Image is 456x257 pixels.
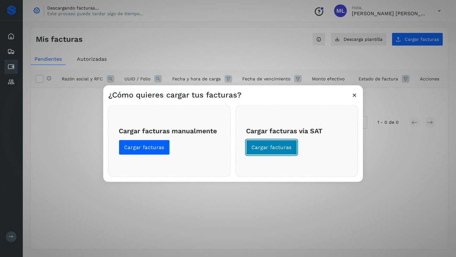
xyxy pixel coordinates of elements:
[119,127,220,135] h3: Cargar facturas manualmente
[246,127,347,135] h3: Cargar facturas vía SAT
[108,91,241,100] h3: ¿Cómo quieres cargar tus facturas?
[119,140,170,155] button: Cargar facturas
[251,144,292,151] span: Cargar facturas
[124,144,164,151] span: Cargar facturas
[246,140,297,155] button: Cargar facturas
